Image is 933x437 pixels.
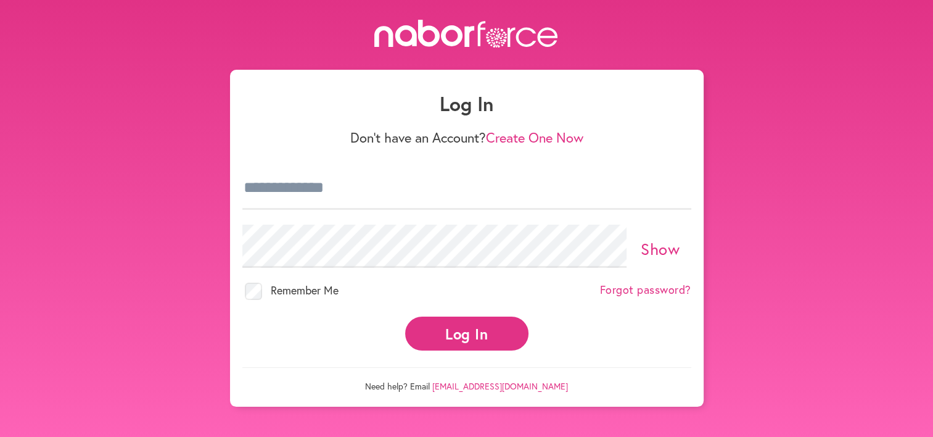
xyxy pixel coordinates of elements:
[641,238,680,259] a: Show
[486,128,583,146] a: Create One Now
[242,92,691,115] h1: Log In
[600,283,691,297] a: Forgot password?
[432,380,568,392] a: [EMAIL_ADDRESS][DOMAIN_NAME]
[271,283,339,298] span: Remember Me
[242,367,691,392] p: Need help? Email
[242,130,691,146] p: Don't have an Account?
[405,317,528,351] button: Log In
